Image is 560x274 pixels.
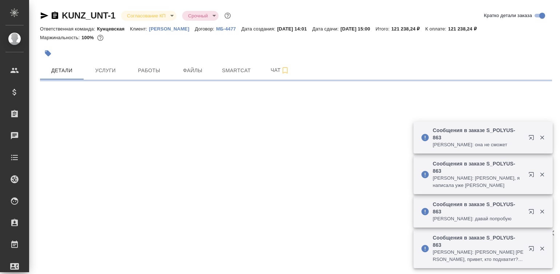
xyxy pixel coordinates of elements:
[216,25,241,32] a: МБ-4477
[88,66,123,75] span: Услуги
[391,26,425,32] p: 121 238,24 ₽
[433,127,524,141] p: Сообщения в заказе S_POLYUS-863
[433,141,524,148] p: [PERSON_NAME]: она не сможет
[484,12,532,19] span: Кратко детали заказа
[149,25,195,32] a: [PERSON_NAME]
[40,11,49,20] button: Скопировать ссылку для ЯМессенджера
[40,45,56,61] button: Добавить тэг
[448,26,482,32] p: 121 238,24 ₽
[219,66,254,75] span: Smartcat
[524,204,541,222] button: Открыть в новой вкладке
[125,13,168,19] button: Согласование КП
[121,11,176,21] div: Согласование КП
[51,11,59,20] button: Скопировать ссылку
[149,26,195,32] p: [PERSON_NAME]
[195,26,216,32] p: Договор:
[263,66,297,75] span: Чат
[175,66,210,75] span: Файлы
[376,26,391,32] p: Итого:
[524,167,541,185] button: Открыть в новой вкладке
[433,215,524,222] p: [PERSON_NAME]: давай попробую
[97,26,130,32] p: Кунцевская
[186,13,210,19] button: Срочный
[40,26,97,32] p: Ответственная команда:
[433,249,524,263] p: [PERSON_NAME]: [PERSON_NAME] [PERSON_NAME], привет, кто подхватит? проект офлайн
[524,130,541,148] button: Открыть в новой вкладке
[433,160,524,175] p: Сообщения в заказе S_POLYUS-863
[96,33,105,42] button: 0.00 RUB;
[281,66,289,75] svg: Подписаться
[425,26,448,32] p: К оплате:
[182,11,219,21] div: Согласование КП
[312,26,340,32] p: Дата сдачи:
[535,171,549,178] button: Закрыть
[40,35,81,40] p: Маржинальность:
[216,26,241,32] p: МБ-4477
[535,208,549,215] button: Закрыть
[132,66,167,75] span: Работы
[535,245,549,252] button: Закрыть
[130,26,149,32] p: Клиент:
[340,26,376,32] p: [DATE] 15:00
[62,11,115,20] a: KUNZ_UNT-1
[277,26,312,32] p: [DATE] 14:01
[433,175,524,189] p: [PERSON_NAME]: [PERSON_NAME], я написала уже [PERSON_NAME]
[433,201,524,215] p: Сообщения в заказе S_POLYUS-863
[44,66,79,75] span: Детали
[524,241,541,259] button: Открыть в новой вкладке
[535,134,549,141] button: Закрыть
[81,35,96,40] p: 100%
[433,234,524,249] p: Сообщения в заказе S_POLYUS-863
[241,26,277,32] p: Дата создания:
[223,11,232,20] button: Доп статусы указывают на важность/срочность заказа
